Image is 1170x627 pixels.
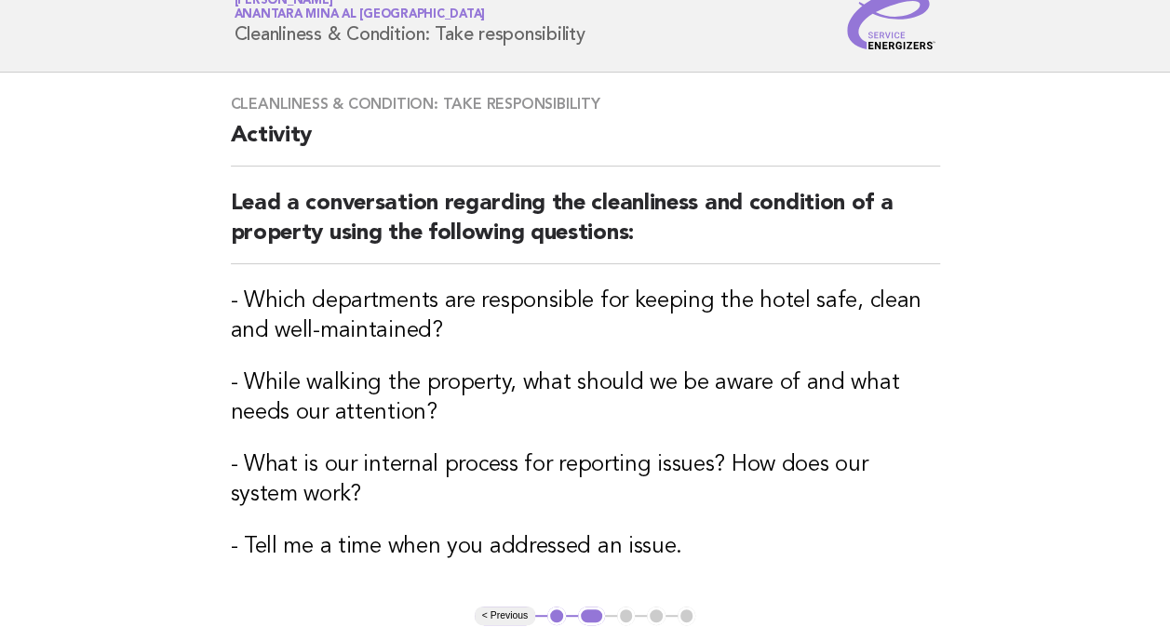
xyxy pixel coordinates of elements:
button: 2 [578,607,605,625]
span: Anantara Mina al [GEOGRAPHIC_DATA] [235,9,486,21]
h3: - While walking the property, what should we be aware of and what needs our attention? [231,368,940,428]
button: < Previous [475,607,535,625]
h3: - Tell me a time when you addressed an issue. [231,532,940,562]
h2: Lead a conversation regarding the cleanliness and condition of a property using the following que... [231,189,940,264]
h2: Activity [231,121,940,167]
h3: Cleanliness & Condition: Take responsibility [231,95,940,113]
h3: - Which departments are responsible for keeping the hotel safe, clean and well-maintained? [231,287,940,346]
h3: - What is our internal process for reporting issues? How does our system work? [231,450,940,510]
button: 1 [547,607,566,625]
